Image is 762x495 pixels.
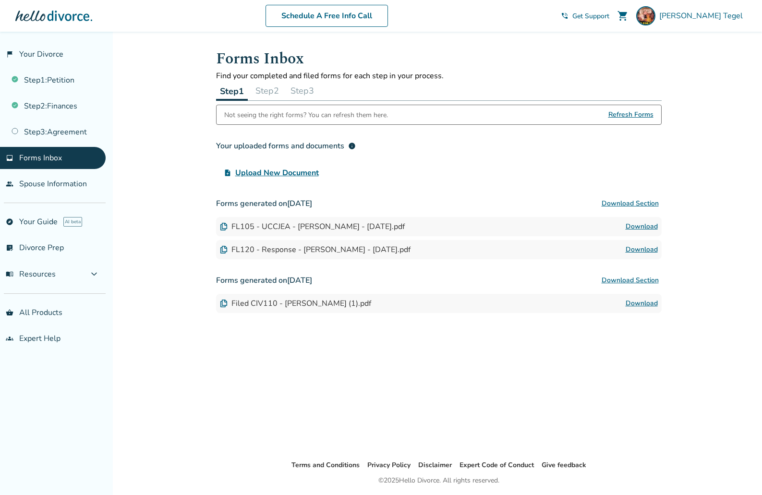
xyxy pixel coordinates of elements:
span: shopping_cart [617,10,629,22]
span: phone_in_talk [561,12,568,20]
img: ben tegel [636,6,655,25]
img: Document [220,246,228,254]
h3: Forms generated on [DATE] [216,271,662,290]
span: Get Support [572,12,609,21]
span: info [348,142,356,150]
span: inbox [6,154,13,162]
a: phone_in_talkGet Support [561,12,609,21]
span: groups [6,335,13,342]
h1: Forms Inbox [216,47,662,71]
div: Filed CIV110 - [PERSON_NAME] (1).pdf [220,298,371,309]
div: FL105 - UCCJEA - [PERSON_NAME] - [DATE].pdf [220,221,405,232]
img: Document [220,300,228,307]
span: list_alt_check [6,244,13,252]
span: Upload New Document [235,167,319,179]
div: © 2025 Hello Divorce. All rights reserved. [378,475,499,486]
button: Download Section [599,194,662,213]
span: flag_2 [6,50,13,58]
a: Terms and Conditions [291,460,360,470]
div: FL120 - Response - [PERSON_NAME] - [DATE].pdf [220,244,411,255]
span: menu_book [6,270,13,278]
a: Download [626,298,658,309]
span: [PERSON_NAME] Tegel [659,11,747,21]
span: Resources [6,269,56,279]
iframe: Chat Widget [714,449,762,495]
a: Download [626,221,658,232]
a: Download [626,244,658,255]
div: Not seeing the right forms? You can refresh them here. [224,105,388,124]
span: upload_file [224,169,231,177]
a: Schedule A Free Info Call [266,5,388,27]
li: Give feedback [542,459,586,471]
h3: Forms generated on [DATE] [216,194,662,213]
button: Step1 [216,81,248,101]
span: Forms Inbox [19,153,62,163]
img: Document [220,223,228,230]
span: shopping_basket [6,309,13,316]
li: Disclaimer [418,459,452,471]
a: Expert Code of Conduct [460,460,534,470]
a: Privacy Policy [367,460,411,470]
span: AI beta [63,217,82,227]
span: expand_more [88,268,100,280]
button: Step2 [252,81,283,100]
p: Find your completed and filed forms for each step in your process. [216,71,662,81]
button: Download Section [599,271,662,290]
span: people [6,180,13,188]
span: Refresh Forms [608,105,653,124]
span: explore [6,218,13,226]
div: Your uploaded forms and documents [216,140,356,152]
button: Step3 [287,81,318,100]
